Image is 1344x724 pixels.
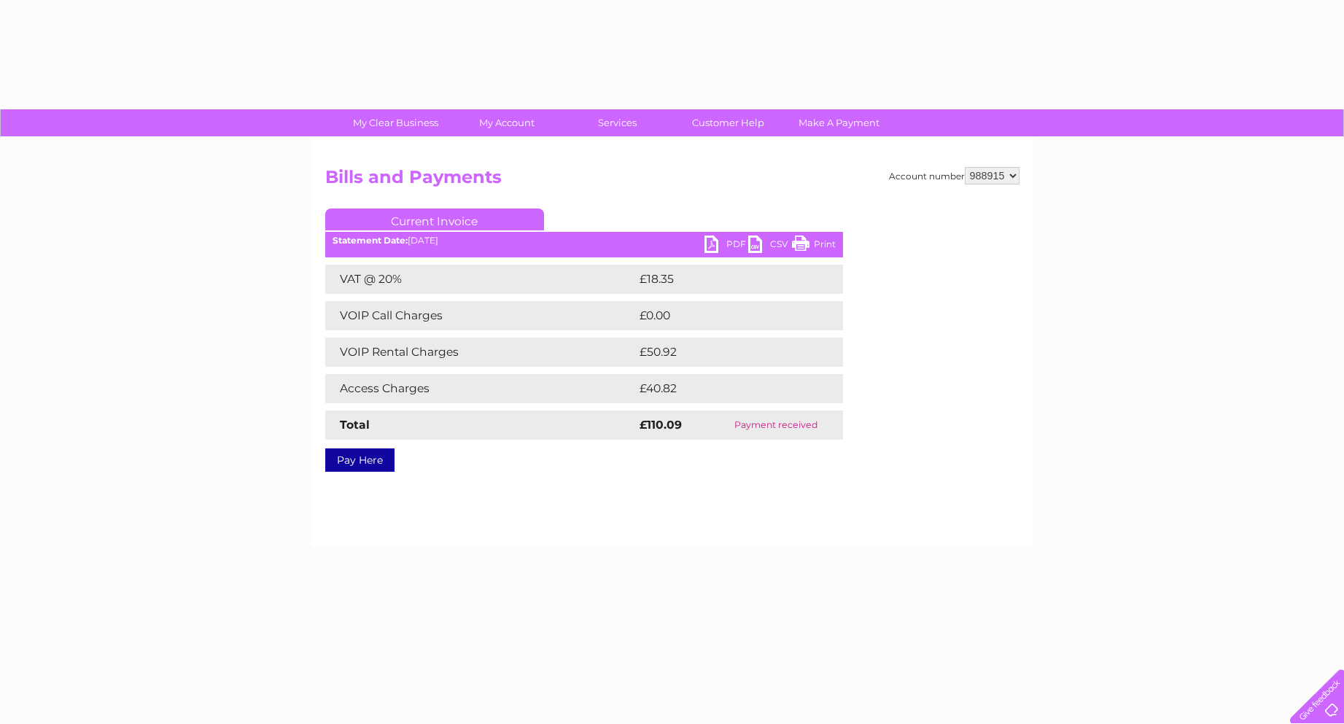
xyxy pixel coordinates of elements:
a: PDF [704,236,748,257]
td: Access Charges [325,374,636,403]
a: Make A Payment [779,109,899,136]
td: £18.35 [636,265,812,294]
a: My Account [446,109,567,136]
a: Pay Here [325,448,395,472]
strong: Total [340,418,370,432]
a: My Clear Business [335,109,456,136]
strong: £110.09 [640,418,682,432]
td: Payment received [709,410,842,440]
td: £50.92 [636,338,814,367]
h2: Bills and Payments [325,167,1019,195]
td: £40.82 [636,374,814,403]
td: £0.00 [636,301,809,330]
td: VOIP Rental Charges [325,338,636,367]
a: Current Invoice [325,209,544,230]
div: [DATE] [325,236,843,246]
td: VAT @ 20% [325,265,636,294]
a: Customer Help [668,109,788,136]
b: Statement Date: [333,235,408,246]
td: VOIP Call Charges [325,301,636,330]
a: Services [557,109,677,136]
a: CSV [748,236,792,257]
div: Account number [889,167,1019,184]
a: Print [792,236,836,257]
